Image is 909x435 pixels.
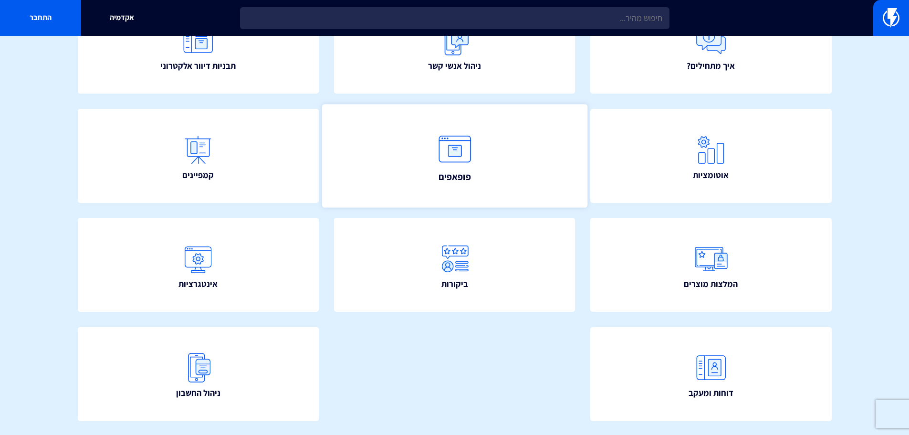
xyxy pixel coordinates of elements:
[590,327,832,421] a: דוחות ומעקב
[182,169,214,181] span: קמפיינים
[689,387,733,399] span: דוחות ומעקב
[687,60,735,72] span: איך מתחילים?
[178,278,218,290] span: אינטגרציות
[78,109,319,203] a: קמפיינים
[334,218,575,312] a: ביקורות
[240,7,669,29] input: חיפוש מהיר...
[322,104,587,207] a: פופאפים
[590,218,832,312] a: המלצות מוצרים
[78,327,319,421] a: ניהול החשבון
[438,170,470,183] span: פופאפים
[160,60,236,72] span: תבניות דיוור אלקטרוני
[428,60,481,72] span: ניהול אנשי קשר
[684,278,738,290] span: המלצות מוצרים
[590,109,832,203] a: אוטומציות
[78,218,319,312] a: אינטגרציות
[441,278,468,290] span: ביקורות
[176,387,220,399] span: ניהול החשבון
[693,169,729,181] span: אוטומציות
